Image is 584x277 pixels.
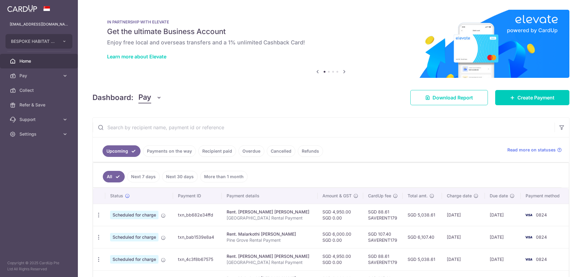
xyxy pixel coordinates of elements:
[507,147,556,153] span: Read more on statuses
[110,255,158,264] span: Scheduled for charge
[442,226,485,248] td: [DATE]
[227,237,313,243] p: Pine Grove Rental Payment
[403,226,442,248] td: SGD 6,107.40
[200,171,248,182] a: More than 1 month
[363,248,403,270] td: SGD 88.61 SAVERENT179
[227,215,313,221] p: [GEOGRAPHIC_DATA] Rental Payment
[103,145,141,157] a: Upcoming
[485,204,521,226] td: [DATE]
[507,147,562,153] a: Read more on statuses
[93,118,554,137] input: Search by recipient name, payment id or reference
[110,193,123,199] span: Status
[318,248,363,270] td: SGD 4,950.00 SGD 0.00
[523,211,535,219] img: Bank Card
[127,171,160,182] a: Next 7 days
[536,234,547,240] span: 0824
[92,10,569,78] img: Renovation banner
[162,171,198,182] a: Next 30 days
[227,253,313,259] div: Rent. [PERSON_NAME] [PERSON_NAME]
[521,188,569,204] th: Payment method
[545,259,578,274] iframe: Opens a widget where you can find more information
[523,256,535,263] img: Bank Card
[523,234,535,241] img: Bank Card
[403,204,442,226] td: SGD 5,038.61
[143,145,196,157] a: Payments on the way
[173,248,222,270] td: txn_4c3f8b67575
[227,209,313,215] div: Rent. [PERSON_NAME] [PERSON_NAME]
[222,188,318,204] th: Payment details
[107,39,555,46] h6: Enjoy free local and overseas transfers and a 1% unlimited Cashback Card!
[5,34,72,49] button: BESPOKE HABITAT B47KT PTE. LTD.
[173,188,222,204] th: Payment ID
[410,90,488,105] a: Download Report
[10,21,68,27] p: [EMAIL_ADDRESS][DOMAIN_NAME]
[408,193,428,199] span: Total amt.
[298,145,323,157] a: Refunds
[536,257,547,262] span: 0824
[19,73,60,79] span: Pay
[107,27,555,36] h5: Get the ultimate Business Account
[485,248,521,270] td: [DATE]
[138,92,162,103] button: Pay
[110,211,158,219] span: Scheduled for charge
[103,171,125,182] a: All
[227,259,313,265] p: [GEOGRAPHIC_DATA] Rental Payment
[318,204,363,226] td: SGD 4,950.00 SGD 0.00
[447,193,472,199] span: Charge date
[442,204,485,226] td: [DATE]
[485,226,521,248] td: [DATE]
[318,226,363,248] td: SGD 6,000.00 SGD 0.00
[138,92,151,103] span: Pay
[173,226,222,248] td: txn_bab1539e8a4
[322,193,352,199] span: Amount & GST
[267,145,295,157] a: Cancelled
[442,248,485,270] td: [DATE]
[19,58,60,64] span: Home
[536,212,547,217] span: 0824
[107,19,555,24] p: IN PARTNERSHIP WITH ELEVATE
[173,204,222,226] td: txn_bb682e34ffd
[107,54,166,60] a: Learn more about Elevate
[433,94,473,101] span: Download Report
[92,92,134,103] h4: Dashboard:
[19,131,60,137] span: Settings
[363,204,403,226] td: SGD 88.61 SAVERENT179
[19,102,60,108] span: Refer & Save
[19,87,60,93] span: Collect
[227,231,313,237] div: Rent. Malarkothi [PERSON_NAME]
[7,5,37,12] img: CardUp
[368,193,391,199] span: CardUp fee
[363,226,403,248] td: SGD 107.40 SAVERENT179
[110,233,158,241] span: Scheduled for charge
[490,193,508,199] span: Due date
[198,145,236,157] a: Recipient paid
[19,116,60,123] span: Support
[11,38,56,44] span: BESPOKE HABITAT B47KT PTE. LTD.
[238,145,264,157] a: Overdue
[403,248,442,270] td: SGD 5,038.61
